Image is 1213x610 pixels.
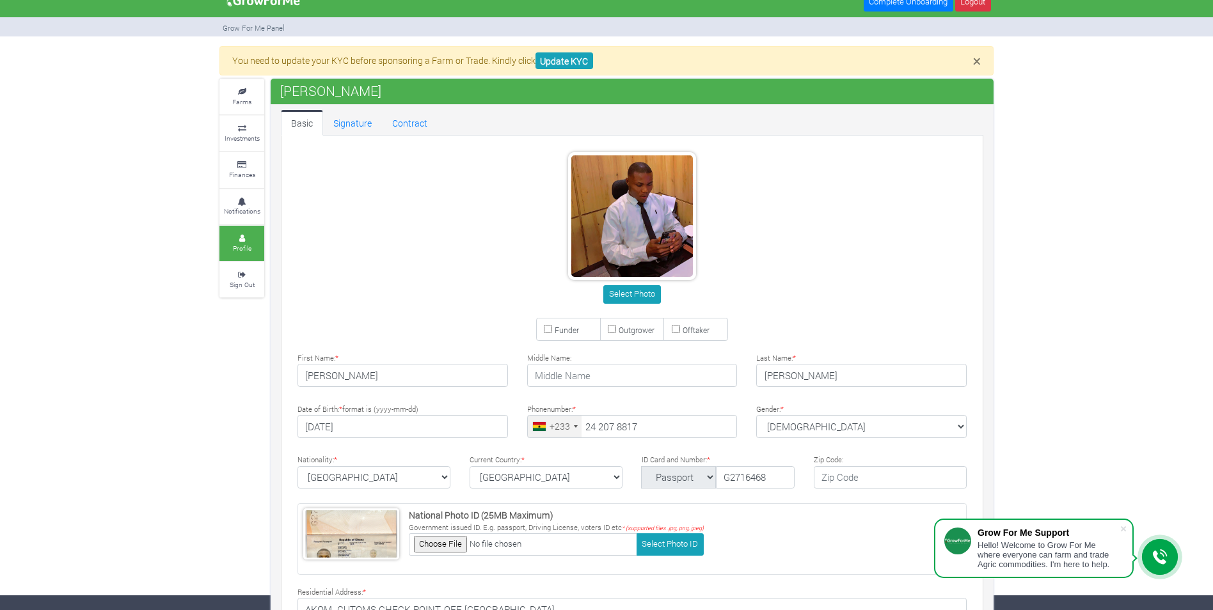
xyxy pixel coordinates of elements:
small: Sign Out [230,280,255,289]
label: Nationality: [297,455,337,465]
strong: National Photo ID (25MB Maximum) [409,509,553,521]
button: Close [973,54,981,68]
p: Government issued ID. E.g. passport, Driving License, voters ID etc [409,522,704,533]
label: Gender: [756,404,784,415]
small: Grow For Me Panel [223,23,285,33]
div: Grow For Me Support [978,528,1120,538]
label: Residential Address: [297,587,366,598]
small: Farms [232,97,251,106]
label: First Name: [297,353,338,364]
input: Last Name [756,364,967,387]
button: Select Photo ID [637,533,704,556]
div: Ghana (Gaana): +233 [528,416,582,437]
label: Middle Name: [527,353,571,364]
input: ID Number [716,466,795,489]
p: You need to update your KYC before sponsoring a Farm or Trade. Kindly click [232,54,981,67]
label: Phonenumber: [527,404,576,415]
div: +233 [550,419,570,433]
small: Funder [555,325,579,335]
small: Notifications [224,207,260,215]
input: Phone Number [527,415,738,438]
input: Middle Name [527,364,738,387]
span: [PERSON_NAME] [277,78,385,104]
a: Contract [382,110,438,136]
label: ID Card and Number: [642,455,710,465]
input: Outgrower [608,325,616,333]
small: Outgrower [619,325,654,335]
a: Farms [219,79,264,114]
label: Zip Code: [814,455,843,465]
a: Notifications [219,189,264,224]
input: Funder [544,325,552,333]
a: Sign Out [219,262,264,297]
small: Profile [233,244,251,253]
a: Finances [219,152,264,187]
label: Current Country: [470,455,525,465]
a: Signature [323,110,382,136]
input: Type Date of Birth (YYYY-MM-DD) [297,415,508,438]
small: Offtaker [683,325,710,335]
a: Investments [219,116,264,151]
label: Date of Birth: format is (yyyy-mm-dd) [297,404,418,415]
a: Update KYC [535,52,593,70]
a: Profile [219,226,264,261]
input: First Name [297,364,508,387]
small: Investments [225,134,260,143]
div: Hello! Welcome to Grow For Me where everyone can farm and trade Agric commodities. I'm here to help. [978,540,1120,569]
small: Finances [229,170,255,179]
input: Zip Code [814,466,967,489]
a: Basic [281,110,323,136]
span: × [973,51,981,70]
label: Last Name: [756,353,796,364]
i: * (supported files .jpg, png, jpeg) [622,524,704,531]
input: Offtaker [672,325,680,333]
button: Select Photo [603,285,660,304]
